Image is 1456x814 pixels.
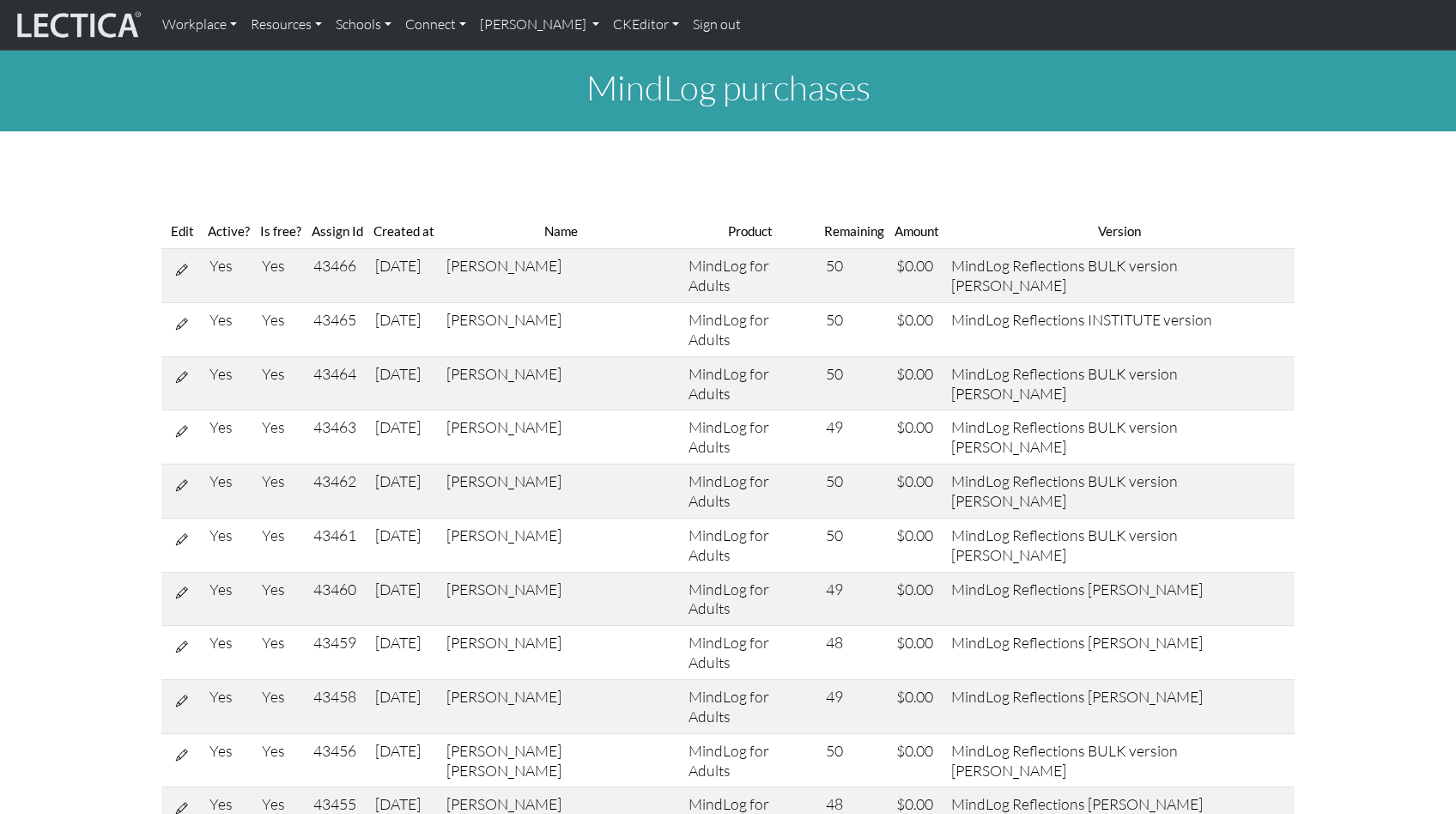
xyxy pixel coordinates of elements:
a: Sign out [686,7,748,43]
a: Resources [244,7,329,43]
th: Created at [368,214,440,249]
div: Yes [262,364,300,384]
div: Yes [262,687,300,707]
th: Assign Id [306,214,368,249]
th: Remaining [819,214,889,249]
span: $0.00 [896,687,933,706]
div: Yes [209,687,248,707]
div: Yes [262,310,300,330]
a: [PERSON_NAME] [473,7,606,43]
div: Yes [262,256,300,276]
td: [DATE] [368,410,440,465]
span: $0.00 [896,741,933,760]
td: MindLog for Adults [682,356,818,410]
td: [DATE] [368,303,440,357]
div: Yes [209,633,248,653]
div: Yes [209,580,248,599]
td: [DATE] [368,626,440,680]
img: lecticalive [13,9,142,41]
span: 50 [826,364,843,383]
span: $0.00 [896,310,933,329]
span: 50 [826,471,843,490]
div: Yes [262,417,300,437]
span: 49 [826,580,843,598]
td: [DATE] [368,465,440,519]
span: $0.00 [896,794,933,813]
div: Yes [209,364,248,384]
div: Yes [209,741,248,761]
span: 50 [826,310,843,329]
span: 49 [826,417,843,436]
td: [PERSON_NAME] [440,626,682,680]
div: Yes [262,741,300,761]
span: $0.00 [896,525,933,544]
span: 50 [826,256,843,275]
div: Yes [209,794,248,814]
td: MindLog for Adults [682,572,818,626]
td: 43456 [306,733,368,787]
th: Name [440,214,682,249]
td: MindLog for Adults [682,733,818,787]
td: [DATE] [368,572,440,626]
span: $0.00 [896,471,933,490]
div: MindLog Reflections [PERSON_NAME] [951,580,1288,599]
span: $0.00 [896,633,933,652]
div: MindLog Reflections INSTITUTE version [951,310,1288,330]
div: MindLog Reflections BULK version [PERSON_NAME] [951,471,1288,511]
th: Edit [161,214,203,249]
div: Yes [209,525,248,545]
td: [DATE] [368,249,440,303]
td: 43461 [306,518,368,572]
td: MindLog for Adults [682,518,818,572]
td: [PERSON_NAME] [440,410,682,465]
div: Yes [209,310,248,330]
div: Yes [262,794,300,814]
span: $0.00 [896,580,933,598]
td: [PERSON_NAME] [440,465,682,519]
td: MindLog for Adults [682,249,818,303]
td: 43466 [306,249,368,303]
td: MindLog for Adults [682,303,818,357]
td: [PERSON_NAME] [440,356,682,410]
a: Schools [329,7,398,43]
span: 48 [826,633,843,652]
div: MindLog Reflections [PERSON_NAME] [951,633,1288,653]
div: Yes [262,633,300,653]
div: Yes [262,525,300,545]
td: 43460 [306,572,368,626]
span: 48 [826,794,843,813]
div: MindLog Reflections BULK version [PERSON_NAME] [951,417,1288,457]
td: [DATE] [368,518,440,572]
td: 43464 [306,356,368,410]
span: $0.00 [896,364,933,383]
div: Yes [262,580,300,599]
div: MindLog Reflections BULK version [PERSON_NAME] [951,256,1288,295]
th: Version [944,214,1295,249]
td: MindLog for Adults [682,465,818,519]
td: [DATE] [368,356,440,410]
div: MindLog Reflections BULK version [PERSON_NAME] [951,525,1288,565]
span: 49 [826,687,843,706]
div: MindLog Reflections BULK version [PERSON_NAME] [951,364,1288,404]
th: Is free? [255,214,306,249]
span: $0.00 [896,417,933,436]
a: Connect [398,7,473,43]
span: $0.00 [896,256,933,275]
span: 50 [826,741,843,760]
div: MindLog Reflections BULK version [PERSON_NAME] [951,741,1288,781]
div: Yes [262,471,300,491]
td: [PERSON_NAME] [440,572,682,626]
td: [PERSON_NAME] [440,680,682,734]
td: 43462 [306,465,368,519]
td: [DATE] [368,680,440,734]
div: Yes [209,471,248,491]
td: [DATE] [368,733,440,787]
td: 43458 [306,680,368,734]
div: Yes [209,417,248,437]
td: MindLog for Adults [682,410,818,465]
td: [PERSON_NAME] [440,518,682,572]
td: [PERSON_NAME] [440,249,682,303]
a: CKEditor [606,7,686,43]
a: Workplace [155,7,244,43]
div: MindLog Reflections [PERSON_NAME] [951,687,1288,707]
